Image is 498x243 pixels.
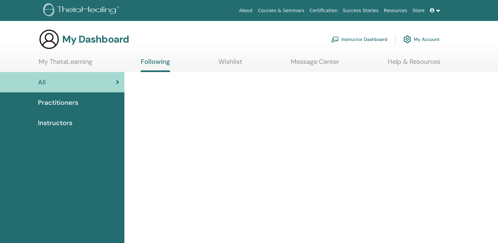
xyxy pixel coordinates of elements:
[236,5,255,17] a: About
[38,77,46,87] span: All
[255,5,307,17] a: Courses & Seminars
[307,5,340,17] a: Certification
[403,32,440,47] a: My Account
[141,58,170,72] a: Following
[218,58,242,70] a: Wishlist
[331,36,339,42] img: chalkboard-teacher.svg
[410,5,427,17] a: Store
[403,34,411,45] img: cog.svg
[38,98,78,107] span: Practitioners
[38,118,72,128] span: Instructors
[388,58,440,70] a: Help & Resources
[39,58,92,70] a: My ThetaLearning
[43,3,121,18] img: logo.png
[291,58,339,70] a: Message Center
[381,5,410,17] a: Resources
[331,32,387,47] a: Instructor Dashboard
[39,29,60,50] img: generic-user-icon.jpg
[340,5,381,17] a: Success Stories
[62,33,129,45] h3: My Dashboard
